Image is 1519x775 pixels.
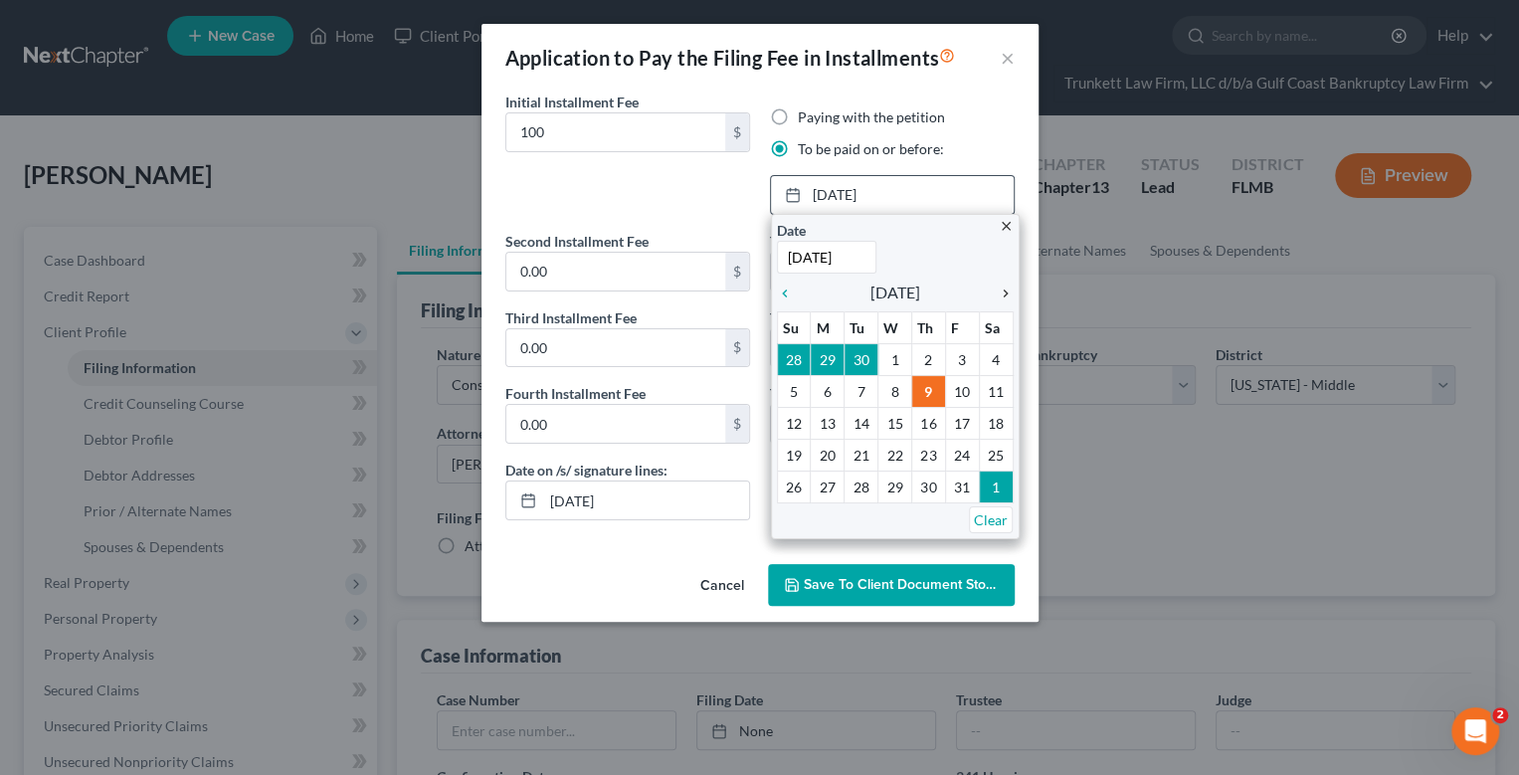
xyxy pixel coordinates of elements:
label: Third Installment Fee [505,307,637,328]
span: 2 [1492,707,1508,723]
label: Initial Installment Fee [505,92,639,112]
td: 8 [878,375,912,407]
th: Tu [845,311,878,343]
div: $ [725,253,749,291]
td: 30 [911,471,945,502]
a: [DATE] [771,176,1014,214]
td: 12 [777,407,811,439]
div: $ [725,113,749,151]
div: Application to Pay the Filing Fee in Installments [505,44,956,72]
td: 29 [811,343,845,375]
td: 16 [911,407,945,439]
td: 13 [811,407,845,439]
input: 1/1/2013 [777,241,876,274]
label: To be paid on or before: [798,139,944,159]
label: Second Installment Fee [505,231,649,252]
td: 28 [777,343,811,375]
a: close [999,214,1014,237]
a: Clear [969,506,1013,533]
th: Sa [979,311,1013,343]
td: 20 [811,439,845,471]
input: 0.00 [506,405,725,443]
th: Su [777,311,811,343]
td: 7 [845,375,878,407]
button: Cancel [684,566,760,606]
td: 11 [979,375,1013,407]
label: Date on /s/ signature lines: [505,460,667,481]
div: $ [725,329,749,367]
td: 28 [845,471,878,502]
i: chevron_left [777,286,803,301]
th: Th [911,311,945,343]
th: W [878,311,912,343]
i: close [999,219,1014,234]
i: chevron_right [988,286,1014,301]
td: 29 [878,471,912,502]
td: 15 [878,407,912,439]
td: 25 [979,439,1013,471]
span: Save to Client Document Storage [804,576,1015,593]
button: × [1001,46,1015,70]
label: Paying with the petition [798,107,945,127]
div: $ [725,405,749,443]
a: chevron_left [777,281,803,304]
td: 24 [945,439,979,471]
td: 17 [945,407,979,439]
label: Date [777,220,806,241]
input: MM/DD/YYYY [543,482,749,519]
input: 0.00 [506,329,725,367]
td: 14 [845,407,878,439]
td: 4 [979,343,1013,375]
input: 0.00 [506,253,725,291]
td: 2 [911,343,945,375]
label: To be paid on or before: [770,231,916,252]
th: F [945,311,979,343]
td: 18 [979,407,1013,439]
a: chevron_right [988,281,1014,304]
button: Save to Client Document Storage [768,564,1015,606]
td: 21 [845,439,878,471]
td: 10 [945,375,979,407]
td: 19 [777,439,811,471]
td: 1 [979,471,1013,502]
td: 22 [878,439,912,471]
span: [DATE] [870,281,920,304]
label: Fourth Installment Fee [505,383,646,404]
td: 1 [878,343,912,375]
td: 9 [911,375,945,407]
td: 23 [911,439,945,471]
td: 30 [845,343,878,375]
td: 31 [945,471,979,502]
td: 6 [811,375,845,407]
td: 5 [777,375,811,407]
label: To be paid on or before: [770,307,916,328]
th: M [811,311,845,343]
input: 0.00 [506,113,725,151]
td: 27 [811,471,845,502]
label: To be paid on or before: [770,383,916,404]
td: 26 [777,471,811,502]
iframe: Intercom live chat [1451,707,1499,755]
td: 3 [945,343,979,375]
